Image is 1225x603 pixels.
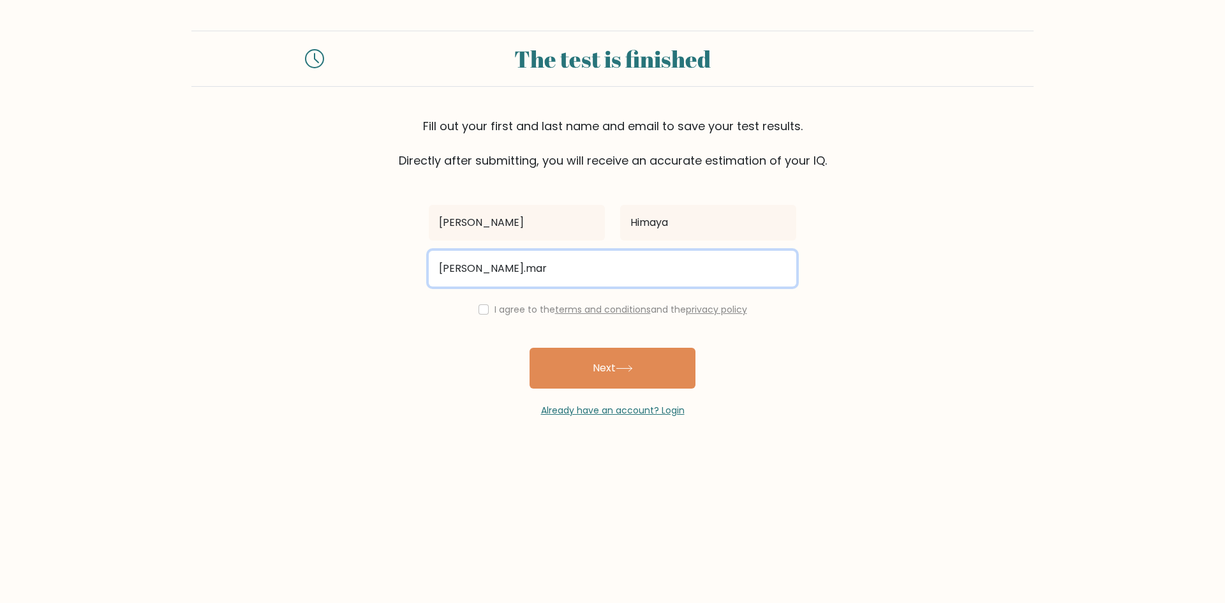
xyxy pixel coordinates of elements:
[686,303,747,316] a: privacy policy
[429,205,605,241] input: First name
[555,303,651,316] a: terms and conditions
[541,404,685,417] a: Already have an account? Login
[530,348,695,389] button: Next
[191,117,1034,169] div: Fill out your first and last name and email to save your test results. Directly after submitting,...
[620,205,796,241] input: Last name
[494,303,747,316] label: I agree to the and the
[429,251,796,287] input: Email
[339,41,886,76] div: The test is finished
